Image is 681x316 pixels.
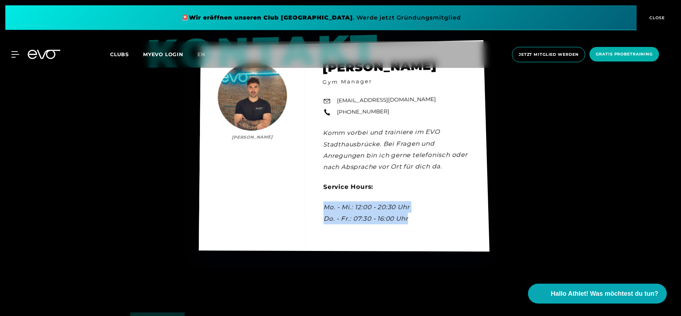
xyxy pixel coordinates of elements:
a: Gratis Probetraining [587,47,661,62]
button: CLOSE [637,5,676,30]
a: Clubs [110,51,143,58]
a: en [197,50,214,59]
span: Hallo Athlet! Was möchtest du tun? [551,289,658,299]
a: Jetzt Mitglied werden [510,47,587,62]
button: Hallo Athlet! Was möchtest du tun? [528,284,667,304]
span: Clubs [110,51,129,58]
span: en [197,51,205,58]
span: Gratis Probetraining [596,51,653,57]
span: Jetzt Mitglied werden [519,52,578,58]
span: CLOSE [648,15,665,21]
a: MYEVO LOGIN [143,51,183,58]
a: [PHONE_NUMBER] [337,107,389,116]
a: [EMAIL_ADDRESS][DOMAIN_NAME] [337,95,436,105]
